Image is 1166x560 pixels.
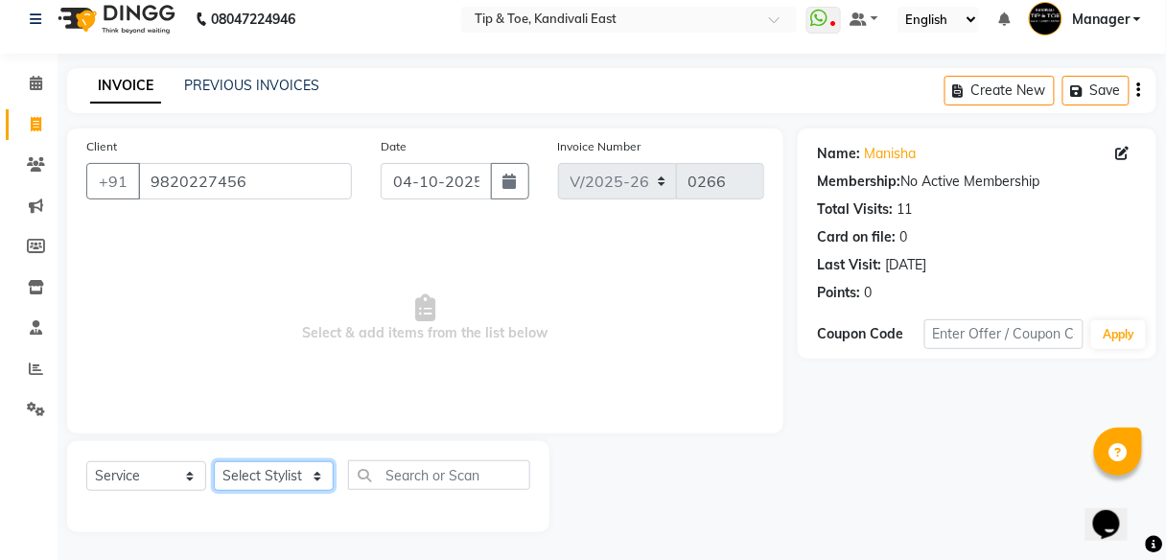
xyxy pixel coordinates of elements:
label: Client [86,138,117,155]
input: Enter Offer / Coupon Code [924,319,1084,349]
label: Date [381,138,407,155]
div: 0 [864,283,872,303]
a: PREVIOUS INVOICES [184,77,319,94]
a: Manisha [864,144,916,164]
input: Search or Scan [348,460,530,490]
button: Apply [1091,320,1146,349]
div: 0 [899,227,907,247]
button: +91 [86,163,140,199]
div: Card on file: [817,227,896,247]
span: Manager [1072,10,1130,30]
label: Invoice Number [558,138,641,155]
div: No Active Membership [817,172,1137,192]
div: Last Visit: [817,255,881,275]
button: Create New [944,76,1055,105]
div: 11 [897,199,912,220]
iframe: chat widget [1085,483,1147,541]
div: Membership: [817,172,900,192]
a: INVOICE [90,69,161,104]
button: Save [1062,76,1130,105]
input: Search by Name/Mobile/Email/Code [138,163,352,199]
img: Manager [1029,2,1062,35]
div: Total Visits: [817,199,893,220]
span: Select & add items from the list below [86,222,764,414]
div: Coupon Code [817,324,923,344]
div: Points: [817,283,860,303]
div: [DATE] [885,255,926,275]
div: Name: [817,144,860,164]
